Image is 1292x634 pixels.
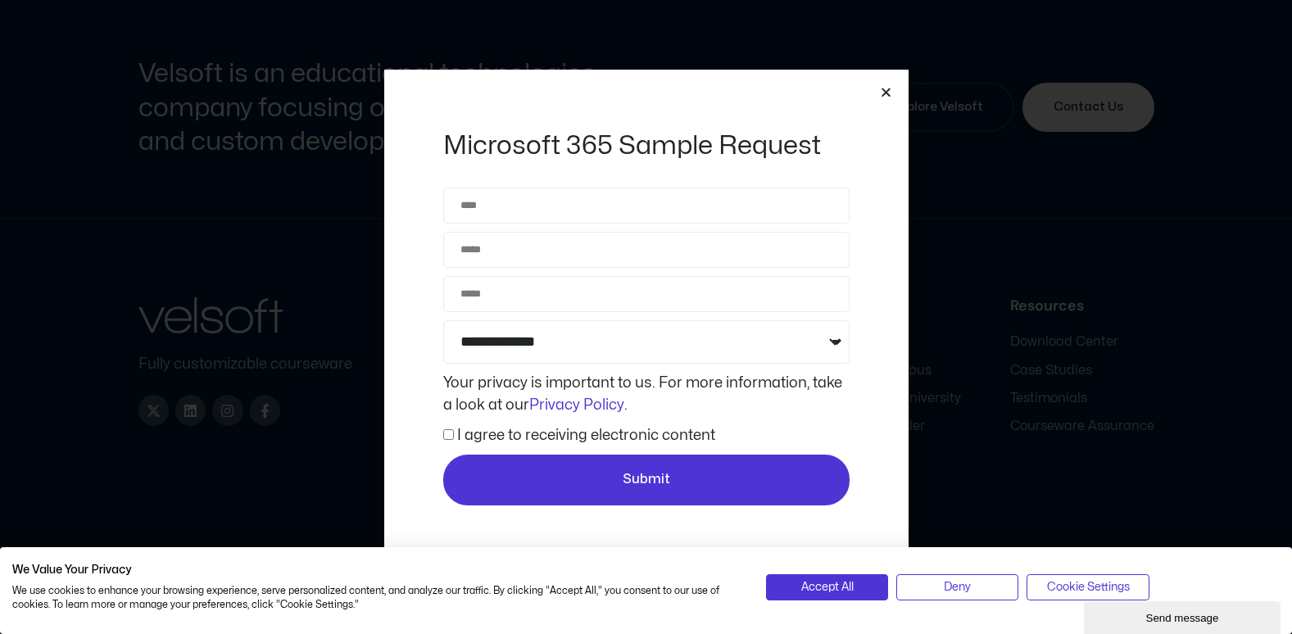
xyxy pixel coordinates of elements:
[1084,598,1284,634] iframe: chat widget
[896,574,1018,600] button: Deny all cookies
[766,574,888,600] button: Accept all cookies
[623,469,670,491] span: Submit
[529,398,624,412] a: Privacy Policy
[801,578,854,596] span: Accept All
[443,455,850,505] button: Submit
[1047,578,1130,596] span: Cookie Settings
[12,584,741,612] p: We use cookies to enhance your browsing experience, serve personalized content, and analyze our t...
[944,578,971,596] span: Deny
[439,372,854,416] div: Your privacy is important to us. For more information, take a look at our .
[12,563,741,577] h2: We Value Your Privacy
[880,86,892,98] a: Close
[443,129,850,163] h2: Microsoft 365 Sample Request
[1027,574,1149,600] button: Adjust cookie preferences
[457,428,715,442] label: I agree to receiving electronic content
